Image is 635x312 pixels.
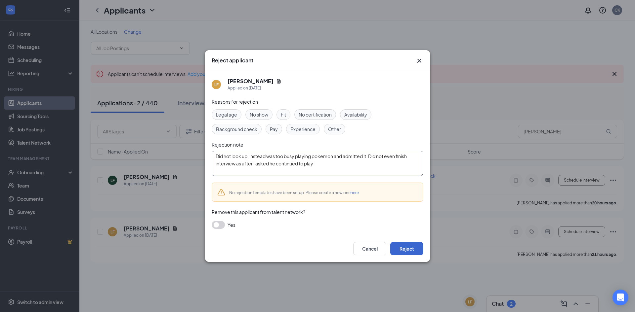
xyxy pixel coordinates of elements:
h3: Reject applicant [212,57,253,64]
span: Availability [344,111,367,118]
span: Legal age [216,111,237,118]
span: Other [328,125,341,133]
button: Cancel [353,242,386,255]
span: Fit [281,111,286,118]
svg: Cross [415,57,423,65]
div: Open Intercom Messenger [613,290,628,305]
h5: [PERSON_NAME] [228,78,274,85]
span: Yes [228,221,235,229]
a: here [351,190,359,195]
textarea: Did not look up, instead was too busy playing pokemon and admitted it. Did not even finish interv... [212,151,423,176]
span: Background check [216,125,257,133]
span: No rejection templates have been setup. Please create a new one . [229,190,360,195]
span: Rejection note [212,142,243,148]
span: Experience [290,125,316,133]
span: No certification [299,111,332,118]
div: Applied on [DATE] [228,85,281,91]
button: Reject [390,242,423,255]
span: Reasons for rejection [212,99,258,105]
span: Remove this applicant from talent network? [212,209,305,215]
button: Close [415,57,423,65]
div: LF [214,82,219,87]
span: No show [250,111,268,118]
svg: Document [276,79,281,84]
svg: Warning [217,188,225,196]
span: Pay [270,125,278,133]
